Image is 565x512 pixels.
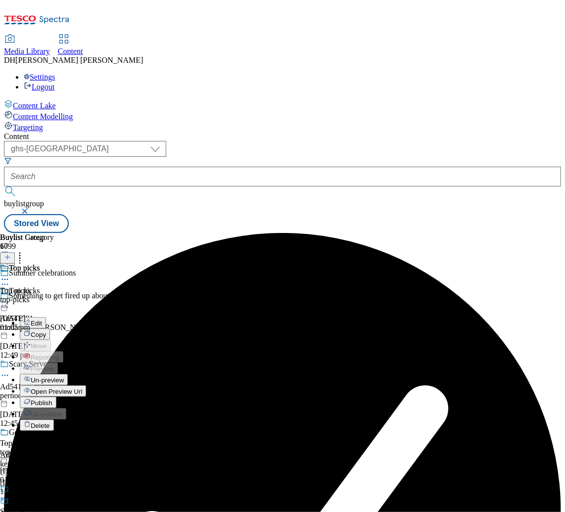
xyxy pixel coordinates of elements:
[15,56,143,64] span: [PERSON_NAME] [PERSON_NAME]
[4,35,50,56] a: Media Library
[31,411,62,418] span: Un-publish
[20,374,68,385] button: Un-preview
[9,484,54,493] div: Summer BBQ
[31,331,46,338] span: Copy
[9,264,40,273] div: Top picks
[4,167,561,186] input: Search
[20,340,51,351] button: Move
[31,376,64,384] span: Un-preview
[4,47,50,55] span: Media Library
[20,385,86,397] button: Open Preview Url
[9,428,97,437] div: Gentle for the whole family
[13,112,73,121] span: Content Modelling
[58,47,83,55] span: Content
[24,83,54,91] a: Logout
[13,101,56,110] span: Content Lake
[31,422,50,429] span: Delete
[20,328,50,340] button: Copy
[31,399,52,407] span: Publish
[20,351,63,363] button: Reporting
[4,56,15,64] span: DH
[20,419,54,431] button: Delete
[31,354,59,361] span: Reporting
[31,388,82,395] span: Open Preview Url
[4,132,561,141] div: Content
[58,35,83,56] a: Content
[4,214,69,233] button: Stored View
[31,365,54,372] span: Preview
[4,99,561,110] a: Content Lake
[4,110,561,121] a: Content Modelling
[20,363,58,374] button: Preview
[20,408,66,419] button: Un-publish
[20,397,56,408] button: Publish
[4,157,12,165] svg: Search Filters
[4,121,561,132] a: Targeting
[31,342,47,350] span: Move
[13,123,43,132] span: Targeting
[4,199,44,208] span: buylistgroup
[24,73,55,81] a: Settings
